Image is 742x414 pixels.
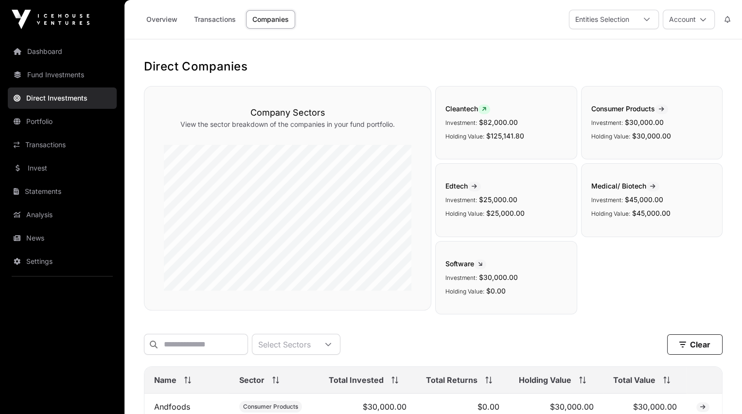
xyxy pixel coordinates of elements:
[12,10,89,29] img: Icehouse Ventures Logo
[632,132,671,140] span: $30,000.00
[8,157,117,179] a: Invest
[591,181,712,191] span: Medical/ Biotech
[154,402,190,412] a: Andfoods
[445,196,477,204] span: Investment:
[188,10,242,29] a: Transactions
[445,181,566,191] span: Edtech
[445,274,477,281] span: Investment:
[8,111,117,132] a: Portfolio
[625,195,663,204] span: $45,000.00
[445,119,477,126] span: Investment:
[426,374,477,386] span: Total Returns
[591,104,712,114] span: Consumer Products
[8,251,117,272] a: Settings
[246,10,295,29] a: Companies
[8,87,117,109] a: Direct Investments
[8,204,117,225] a: Analysis
[519,374,571,386] span: Holding Value
[252,334,317,354] div: Select Sectors
[164,106,411,120] h3: Company Sectors
[144,59,723,74] h1: Direct Companies
[569,10,635,29] div: Entities Selection
[164,120,411,129] p: View the sector breakdown of the companies in your fund portfolio.
[591,196,623,204] span: Investment:
[8,181,117,202] a: Statements
[632,209,671,217] span: $45,000.00
[486,287,506,295] span: $0.00
[667,334,723,355] button: Clear
[479,195,517,204] span: $25,000.00
[445,288,484,295] span: Holding Value:
[663,10,715,29] button: Account
[154,374,177,386] span: Name
[445,104,566,114] span: Cleantech
[239,374,265,386] span: Sector
[8,41,117,62] a: Dashboard
[8,64,117,86] a: Fund Investments
[591,210,630,217] span: Holding Value:
[329,374,384,386] span: Total Invested
[693,367,742,414] iframe: Chat Widget
[243,403,298,411] span: Consumer Products
[479,273,518,281] span: $30,000.00
[591,119,623,126] span: Investment:
[625,118,664,126] span: $30,000.00
[445,259,566,269] span: Software
[8,227,117,249] a: News
[140,10,184,29] a: Overview
[445,210,484,217] span: Holding Value:
[445,133,484,140] span: Holding Value:
[613,374,655,386] span: Total Value
[8,134,117,155] a: Transactions
[479,118,518,126] span: $82,000.00
[486,209,525,217] span: $25,000.00
[591,133,630,140] span: Holding Value:
[486,132,524,140] span: $125,141.80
